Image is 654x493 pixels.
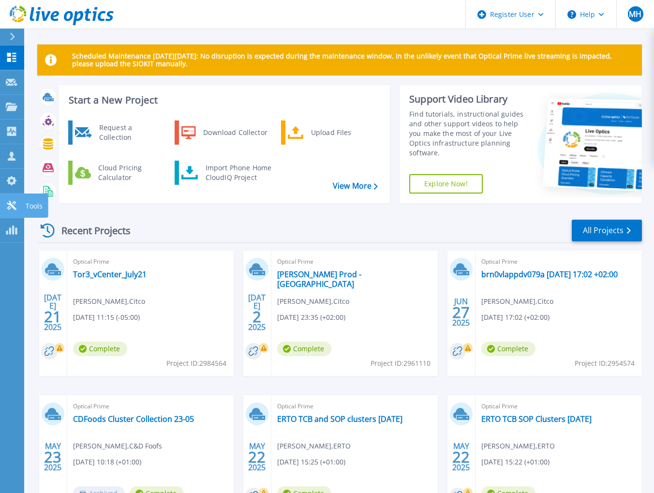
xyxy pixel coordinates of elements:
span: [PERSON_NAME] , Citco [73,296,145,307]
div: Find tutorials, instructional guides and other support videos to help you make the most of your L... [409,109,530,158]
span: [PERSON_NAME] , ERTO [481,441,555,451]
span: [DATE] 17:02 (+02:00) [481,312,550,323]
span: 21 [44,313,61,321]
span: [DATE] 10:18 (+01:00) [73,457,141,467]
span: [PERSON_NAME] , Citco [481,296,553,307]
a: ERTO TCB and SOP clusters [DATE] [277,414,402,424]
a: brn0vlappdv079a [DATE] 17:02 +02:00 [481,269,618,279]
div: Download Collector [198,123,271,142]
a: Request a Collection [68,120,167,145]
span: 23 [44,453,61,461]
a: Cloud Pricing Calculator [68,161,167,185]
div: MAY 2025 [452,439,470,475]
span: Complete [277,342,331,356]
div: MAY 2025 [248,439,266,475]
span: Optical Prime [481,401,636,412]
span: [PERSON_NAME] , Citco [277,296,349,307]
a: Upload Files [281,120,380,145]
span: Project ID: 2954574 [575,358,635,369]
span: Project ID: 2984564 [166,358,226,369]
span: [DATE] 11:15 (-05:00) [73,312,140,323]
div: Recent Projects [37,219,144,242]
a: CDFoods Cluster Collection 23-05 [73,414,194,424]
div: Upload Files [306,123,378,142]
span: Complete [73,342,127,356]
span: 27 [452,308,470,316]
a: Explore Now! [409,174,483,194]
span: Optical Prime [277,401,432,412]
div: Import Phone Home CloudIQ Project [201,163,276,182]
div: [DATE] 2025 [44,295,62,330]
span: Optical Prime [277,256,432,267]
a: View More [333,181,378,191]
span: Project ID: 2961110 [371,358,431,369]
span: [DATE] 15:25 (+01:00) [277,457,345,467]
a: [PERSON_NAME] Prod - [GEOGRAPHIC_DATA] [277,269,432,289]
a: Download Collector [175,120,274,145]
span: 22 [248,453,266,461]
a: Tor3_vCenter_July21 [73,269,147,279]
a: All Projects [572,220,642,241]
span: Complete [481,342,535,356]
p: Scheduled Maintenance [DATE][DATE]: No disruption is expected during the maintenance window. In t... [72,52,634,68]
span: [PERSON_NAME] , ERTO [277,441,351,451]
div: Request a Collection [94,123,165,142]
div: MAY 2025 [44,439,62,475]
a: ERTO TCB SOP Clusters [DATE] [481,414,592,424]
span: MH [629,10,641,18]
span: [DATE] 15:22 (+01:00) [481,457,550,467]
div: Cloud Pricing Calculator [93,163,165,182]
span: Optical Prime [73,401,228,412]
span: [PERSON_NAME] , C&D Foofs [73,441,162,451]
span: [DATE] 23:35 (+02:00) [277,312,345,323]
span: Optical Prime [481,256,636,267]
div: Support Video Library [409,93,530,105]
span: 2 [253,313,261,321]
span: 22 [452,453,470,461]
p: Tools [26,194,43,219]
h3: Start a New Project [69,95,377,105]
div: [DATE] 2025 [248,295,266,330]
span: Optical Prime [73,256,228,267]
div: JUN 2025 [452,295,470,330]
